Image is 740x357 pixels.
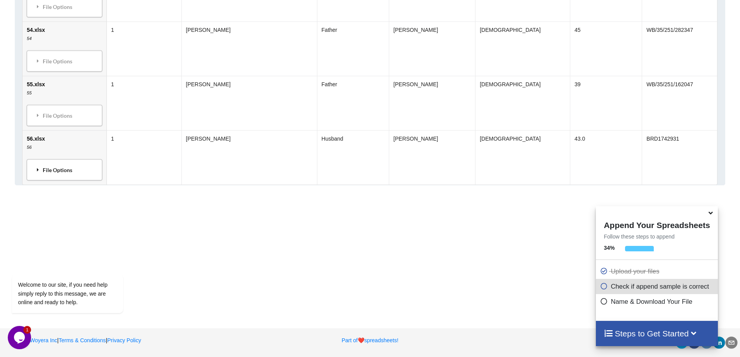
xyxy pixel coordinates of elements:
a: Part ofheartspreadsheets! [341,337,398,343]
b: 34 % [604,245,615,251]
span: heart [358,337,364,343]
td: 1 [106,130,181,185]
td: WB/35/251/162047 [642,76,717,130]
p: Upload your files [600,266,716,276]
td: 39 [570,76,642,130]
iframe: chat widget [8,326,33,349]
i: 55 [27,91,31,95]
td: [PERSON_NAME] [181,130,317,185]
td: [PERSON_NAME] [389,130,475,185]
div: linkedin [713,336,725,349]
td: [PERSON_NAME] [389,76,475,130]
div: File Options [29,107,100,124]
i: 56 [27,145,31,150]
h4: Append Your Spreadsheets [596,218,717,230]
td: 1 [106,76,181,130]
td: 56.xlsx [23,130,106,185]
td: Father [317,21,389,76]
td: [DEMOGRAPHIC_DATA] [475,76,570,130]
td: [PERSON_NAME] [181,76,317,130]
td: WB/35/251/282347 [642,21,717,76]
p: Follow these steps to append [596,233,717,240]
td: Father [317,76,389,130]
td: BRD1742931 [642,130,717,185]
td: 1 [106,21,181,76]
td: [DEMOGRAPHIC_DATA] [475,130,570,185]
h4: Steps to Get Started [604,329,710,338]
a: 2025Woyera Inc [9,337,57,343]
td: 45 [570,21,642,76]
td: 43.0 [570,130,642,185]
td: [PERSON_NAME] [181,21,317,76]
p: Check if append sample is correct [600,282,716,291]
i: 54 [27,36,31,41]
td: Husband [317,130,389,185]
td: [PERSON_NAME] [389,21,475,76]
iframe: chat widget [8,204,148,322]
p: Name & Download Your File [600,297,716,306]
a: Privacy Policy [107,337,141,343]
div: File Options [29,53,100,69]
div: File Options [29,162,100,178]
p: | | [9,336,243,344]
td: 55.xlsx [23,76,106,130]
td: 54.xlsx [23,21,106,76]
td: [DEMOGRAPHIC_DATA] [475,21,570,76]
a: Terms & Conditions [59,337,106,343]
